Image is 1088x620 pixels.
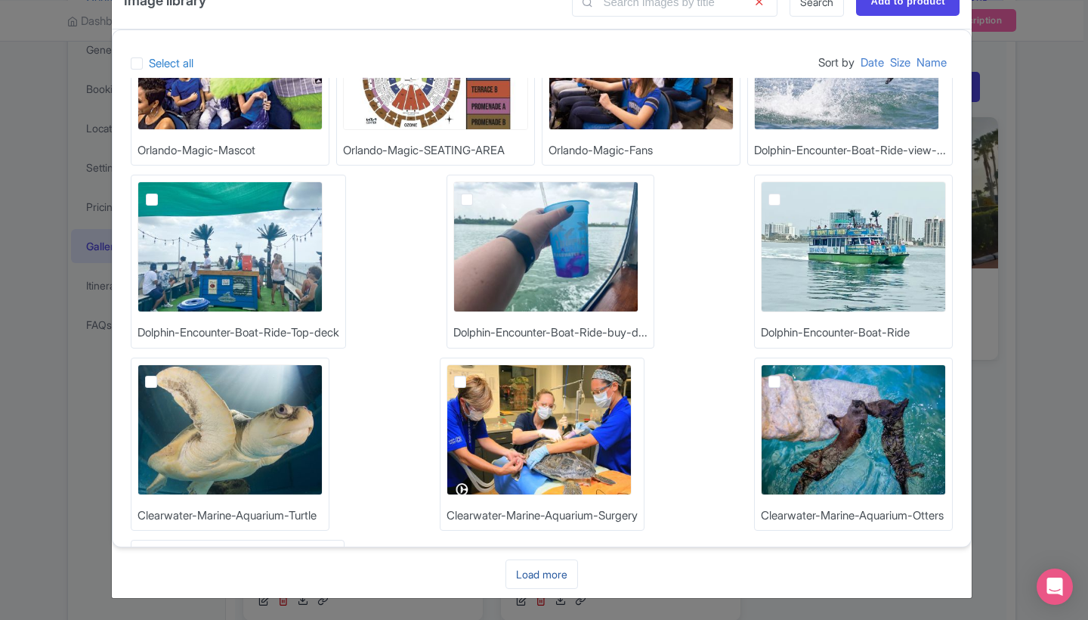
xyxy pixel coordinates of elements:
div: Dolphin-Encounter-Boat-Ride-Top-deck [138,324,339,342]
div: Orlando-Magic-Fans [549,142,653,160]
a: Date [861,48,884,78]
span: Sort by [818,48,855,78]
img: Clearwater-Marine-Aquarium-Otters_yqdlo0.jpg [761,364,946,495]
a: Size [890,48,910,78]
img: Dolphin-Encounter-Boat-Ride_bw9eqc.jpg [761,181,946,312]
div: Dolphin-Encounter-Boat-Ride [761,324,910,342]
div: Clearwater-Marine-Aquarium-Otters [761,507,944,525]
div: Open Intercom Messenger [1037,569,1073,605]
img: Dolphin-Encounter-Boat-Ride-Top-deck_yaqof2.jpg [138,181,323,312]
div: Clearwater-Marine-Aquarium-Turtle [138,507,317,525]
img: Clearwater-Marine-Aquarium-Surgery_r9qaz0.jpg [447,364,632,495]
div: Orlando-Magic-Mascot [138,142,255,160]
div: Dolphin-Encounter-Boat-Ride-view-... [754,142,946,160]
a: Load more [505,560,578,589]
div: Clearwater-Marine-Aquarium-Surgery [447,507,638,525]
img: Dolphin-Encounter-Boat-Ride-buy-drinks-at-the-bar_uaihgy.jpg [453,181,638,312]
a: Name [916,48,947,78]
img: Clearwater-Marine-Aquarium-Turtle_vbaw4n.jpg [138,364,323,495]
div: Orlando-Magic-SEATING-AREA [343,142,505,160]
div: Dolphin-Encounter-Boat-Ride-buy-d... [453,324,648,342]
label: Select all [149,55,193,73]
